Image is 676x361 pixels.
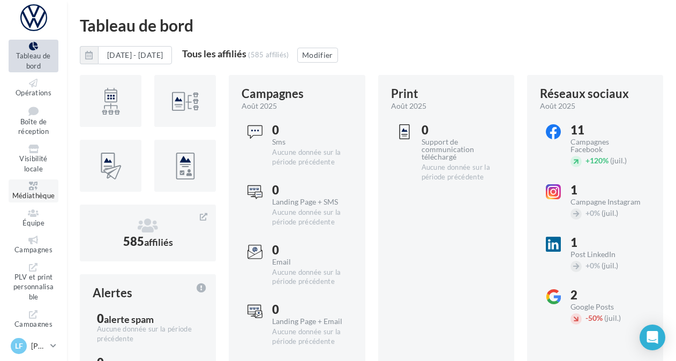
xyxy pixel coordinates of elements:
[602,208,618,217] span: (juil.)
[570,124,641,136] div: 11
[602,261,618,270] span: (juil.)
[272,304,343,315] div: 0
[22,219,44,227] span: Équipe
[272,138,343,146] div: Sms
[9,40,58,72] a: Tableau de bord
[272,208,343,227] div: Aucune donnée sur la période précédente
[97,325,199,344] div: Aucune donnée sur la période précédente
[391,101,426,111] span: août 2025
[98,46,172,64] button: [DATE] - [DATE]
[14,245,52,254] span: Campagnes
[272,258,343,266] div: Email
[585,208,600,217] span: 0%
[570,237,641,249] div: 1
[9,142,58,175] a: Visibilité locale
[93,287,132,299] div: Alertes
[272,318,343,325] div: Landing Page + Email
[13,273,54,301] span: PLV et print personnalisable
[123,234,173,249] span: 585
[242,88,304,100] div: Campagnes
[242,101,277,111] span: août 2025
[9,234,58,257] a: Campagnes
[272,327,343,347] div: Aucune donnée sur la période précédente
[104,314,154,324] div: alerte spam
[144,236,173,248] span: affiliés
[540,88,629,100] div: Réseaux sociaux
[80,46,172,64] button: [DATE] - [DATE]
[585,156,609,165] span: 120%
[391,88,418,100] div: Print
[585,156,590,165] span: +
[570,184,641,196] div: 1
[585,313,588,322] span: -
[18,117,49,136] span: Boîte de réception
[585,208,590,217] span: +
[19,154,47,173] span: Visibilité locale
[9,104,58,138] a: Boîte de réception
[16,88,51,97] span: Opérations
[272,268,343,287] div: Aucune donnée sur la période précédente
[640,325,665,350] div: Open Intercom Messenger
[9,336,58,356] a: LF [PERSON_NAME]
[570,289,650,301] div: 2
[422,163,501,182] div: Aucune donnée sur la période précédente
[97,313,199,325] div: 0
[272,244,343,256] div: 0
[570,138,641,153] div: Campagnes Facebook
[585,313,603,322] span: 50%
[585,261,600,270] span: 0%
[15,341,23,351] span: LF
[12,191,55,200] span: Médiathèque
[272,184,343,196] div: 0
[570,251,641,258] div: Post LinkedIn
[610,156,627,165] span: (juil.)
[297,48,338,63] button: Modifier
[570,198,641,206] div: Campagne Instagram
[80,17,663,33] div: Tableau de bord
[9,179,58,202] a: Médiathèque
[272,198,343,206] div: Landing Page + SMS
[9,207,58,230] a: Équipe
[16,51,50,70] span: Tableau de bord
[248,50,289,59] div: (585 affiliés)
[13,320,54,348] span: Campagnes DataOnDemand
[182,49,246,58] div: Tous les affiliés
[604,313,621,322] span: (juil.)
[272,124,343,136] div: 0
[422,138,501,161] div: Support de communication téléchargé
[9,308,58,351] a: Campagnes DataOnDemand
[9,261,58,304] a: PLV et print personnalisable
[570,303,650,311] div: Google Posts
[585,261,590,270] span: +
[540,101,575,111] span: août 2025
[272,148,343,167] div: Aucune donnée sur la période précédente
[422,124,501,136] div: 0
[31,341,46,351] p: [PERSON_NAME]
[9,77,58,100] a: Opérations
